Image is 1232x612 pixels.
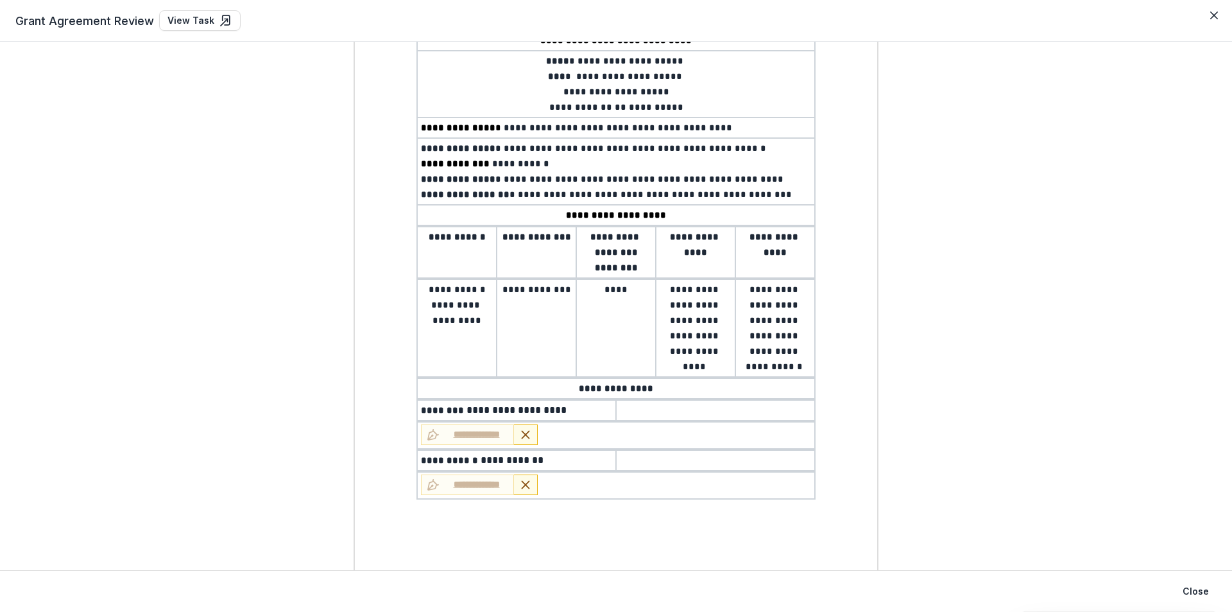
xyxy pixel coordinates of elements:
[1175,581,1217,602] button: Close
[514,475,538,495] button: Remove Signature
[1204,5,1224,26] button: Close
[514,424,538,445] button: Remove Signature
[15,12,154,30] span: Grant Agreement Review
[159,10,241,31] a: View Task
